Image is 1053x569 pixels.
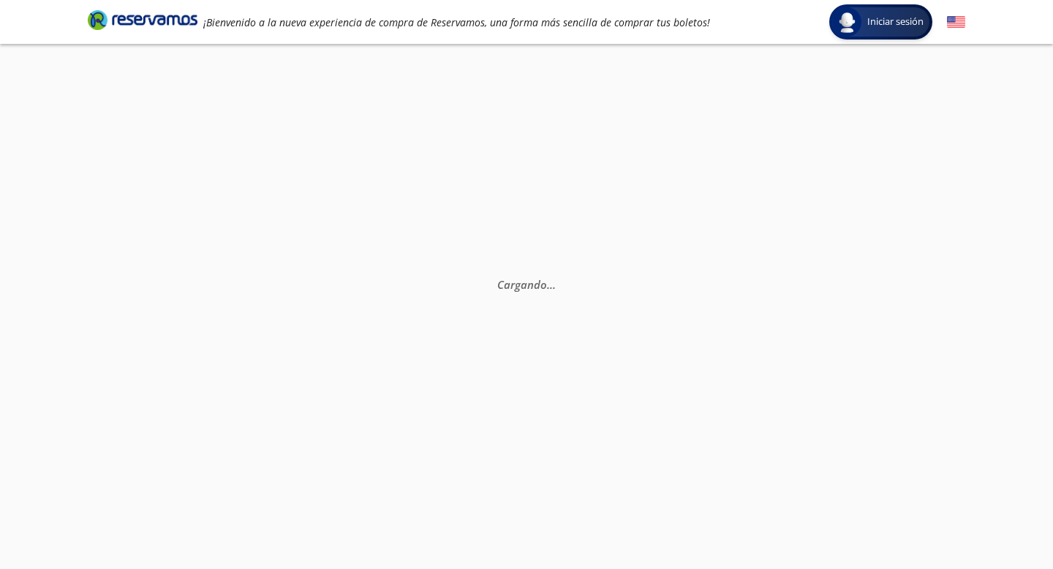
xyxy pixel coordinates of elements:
span: . [550,277,553,292]
em: ¡Bienvenido a la nueva experiencia de compra de Reservamos, una forma más sencilla de comprar tus... [203,15,710,29]
em: Cargando [497,277,556,292]
i: Brand Logo [88,9,197,31]
button: English [947,13,965,31]
a: Brand Logo [88,9,197,35]
span: Iniciar sesión [861,15,929,29]
span: . [547,277,550,292]
span: . [553,277,556,292]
